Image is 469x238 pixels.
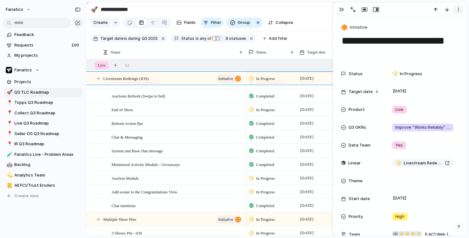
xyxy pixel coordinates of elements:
span: Q3 TLC Roadmap [14,89,81,96]
span: 62 [125,62,129,69]
span: In Progress [256,76,275,82]
span: [DATE] [299,188,315,196]
a: 📒All FCI/Trust Eroders [3,181,83,190]
span: Bottom Action Bar [112,119,143,127]
span: In Progress [256,107,275,113]
span: Auctions Refresh (Swipe to bid) [112,92,165,99]
a: 🚀Q3 TLC Roadmap [3,88,83,97]
a: 📍Live Q3 Roadmap [3,119,83,128]
button: 📍 [6,120,12,126]
a: 📍Seller OS Q3 Roadmap [3,129,83,139]
a: 🤖Backlog [3,160,83,169]
button: Group [226,18,253,28]
span: 3 Shows Pin - iOS [112,229,142,236]
span: Initiative [350,24,367,31]
a: 📍IR Q3 Roadmap [3,139,83,149]
span: Minimized Activity Module - Giveaways [112,161,180,168]
div: 📒 [7,182,11,189]
span: Status [349,71,363,77]
span: [DATE] [299,174,315,182]
button: Initiative [340,23,369,32]
span: Livestream Redesign (iOS) [103,75,148,82]
span: Completed [256,134,274,141]
button: Create view [3,191,83,201]
span: during [127,36,140,41]
span: Add filter [269,36,287,41]
span: [DATE] [391,87,408,95]
span: Completed [256,162,274,168]
span: Filter [211,19,221,26]
span: Multiple Show Pins [103,215,136,223]
a: 📍Topps Q3 Roadmap [3,98,83,107]
span: Target date [100,36,123,41]
span: [DATE] [299,161,315,168]
div: 🧪 [7,151,11,158]
span: In Progress [400,71,422,77]
span: [DATE] [299,119,315,127]
div: 📍Collect Q3 Roadmap [3,108,83,118]
span: Feedback [14,32,81,38]
button: 📍 [6,110,12,116]
div: 📍 [7,99,11,106]
button: Create [90,18,111,28]
span: In Progress [256,230,275,236]
span: statuses [224,36,246,41]
span: End of Show [112,106,133,113]
span: Priority [349,213,363,220]
span: Chat & Messaging [112,133,143,141]
span: [DATE] [299,106,315,113]
button: isany of [194,35,213,42]
span: Requests [14,42,69,48]
span: Theme [349,178,363,184]
div: 📍 [7,130,11,137]
span: [DATE] [391,194,408,202]
span: Yes [395,142,403,148]
button: 📍 [6,131,12,137]
span: initiative [218,74,233,83]
span: Completed [256,203,274,209]
span: Q3 2025 [142,36,158,41]
div: 📍 [7,120,11,127]
a: My projects [3,51,83,60]
span: Data Team [349,142,371,148]
div: ⚡ [415,231,422,238]
button: Add filter [259,34,291,43]
span: Auction Module [112,174,139,182]
span: In Progress [256,175,275,182]
span: Improve "Works Reliably" Satisfaction from 60% to 80% [395,124,450,131]
button: Collapse [265,18,296,28]
span: initiative [218,215,233,224]
span: Create view [14,193,39,199]
span: Create [93,19,108,26]
span: is [124,36,127,41]
span: Group [238,19,250,26]
span: Start date [349,196,370,202]
span: Collapse [276,19,293,26]
span: Backlog [14,162,81,168]
span: My projects [14,52,81,59]
span: [DATE] [299,229,315,237]
span: [DATE] [299,75,315,82]
span: is [196,36,199,41]
div: ⚡ [404,231,410,238]
button: 📍 [6,141,12,147]
span: Add avatar to the Congratulations View [112,188,177,195]
button: Q3 2025 [141,35,159,42]
span: Live Q3 Roadmap [14,120,81,126]
span: Live [395,106,403,113]
span: [DATE] [299,215,315,223]
span: Livestream Redesign (iOS and Android) [404,160,443,166]
button: 📍 [6,99,12,106]
span: [DATE] [299,133,315,141]
span: Target date [349,89,373,95]
span: Live [98,62,105,69]
span: Topps Q3 Roadmap [14,99,81,106]
span: Status [181,36,194,41]
span: Linear [348,160,361,166]
button: 💫 [6,172,12,178]
span: Target date [307,49,326,55]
